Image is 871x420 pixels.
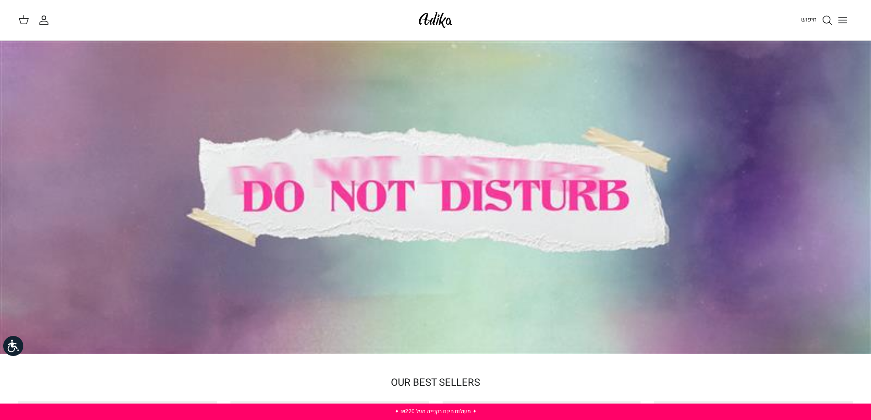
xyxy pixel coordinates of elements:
[833,10,853,30] button: Toggle menu
[395,407,477,415] a: ✦ משלוח חינם בקנייה מעל ₪220 ✦
[801,15,817,24] span: חיפוש
[416,9,455,31] img: Adika IL
[801,15,833,26] a: חיפוש
[391,375,480,390] a: OUR BEST SELLERS
[38,15,53,26] a: החשבון שלי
